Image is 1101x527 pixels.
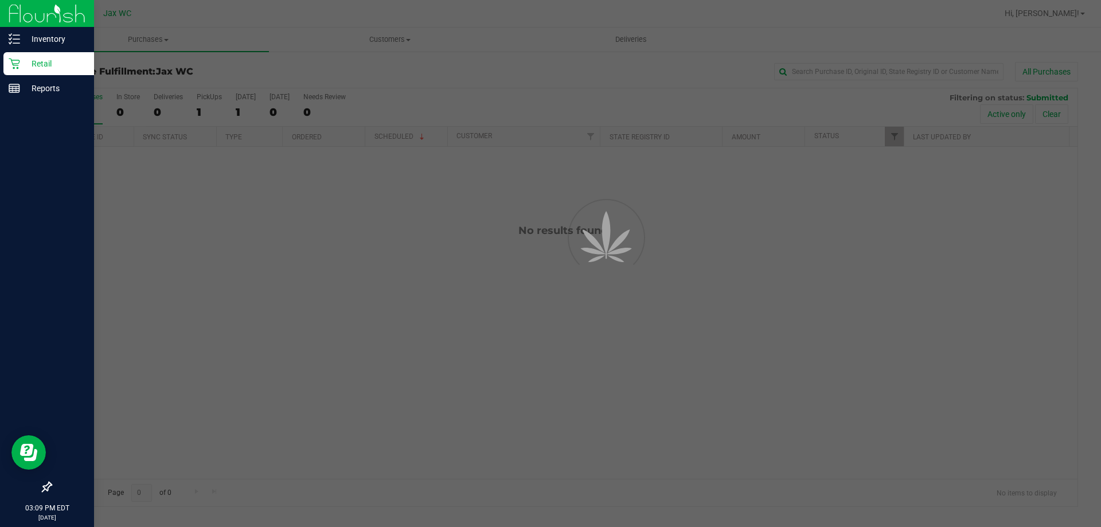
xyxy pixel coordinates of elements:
iframe: Resource center [11,435,46,470]
p: Inventory [20,32,89,46]
inline-svg: Inventory [9,33,20,45]
p: [DATE] [5,513,89,522]
inline-svg: Retail [9,58,20,69]
inline-svg: Reports [9,83,20,94]
p: Reports [20,81,89,95]
p: 03:09 PM EDT [5,503,89,513]
p: Retail [20,57,89,71]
